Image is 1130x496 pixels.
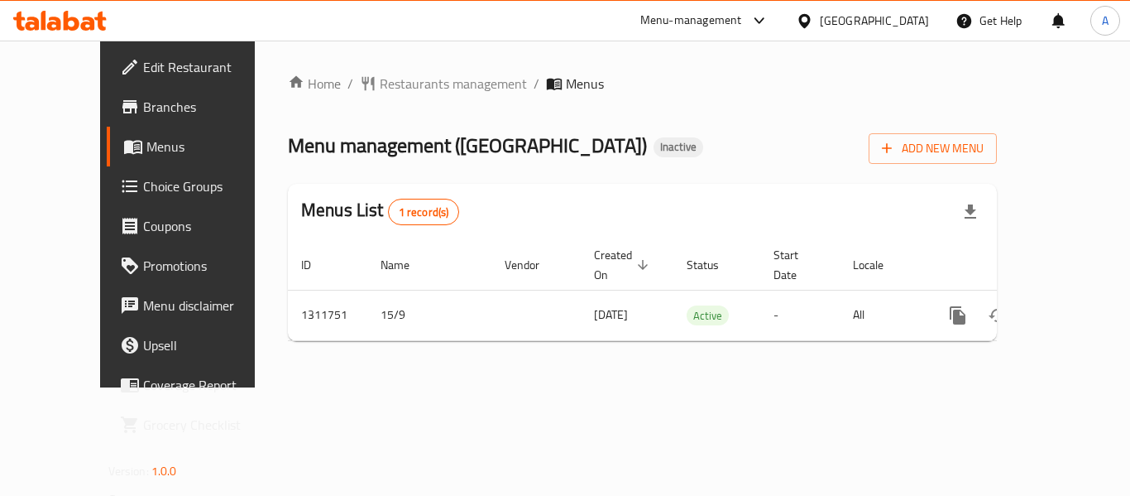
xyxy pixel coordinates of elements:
[107,405,289,445] a: Grocery Checklist
[687,255,740,275] span: Status
[143,335,275,355] span: Upsell
[882,138,984,159] span: Add New Menu
[950,192,990,232] div: Export file
[107,286,289,325] a: Menu disclaimer
[869,133,997,164] button: Add New Menu
[288,74,997,94] nav: breadcrumb
[566,74,604,94] span: Menus
[108,460,149,482] span: Version:
[107,166,289,206] a: Choice Groups
[143,216,275,236] span: Coupons
[840,290,925,340] td: All
[288,290,367,340] td: 1311751
[388,199,460,225] div: Total records count
[654,137,703,157] div: Inactive
[380,74,527,94] span: Restaurants management
[820,12,929,30] div: [GEOGRAPHIC_DATA]
[107,206,289,246] a: Coupons
[853,255,905,275] span: Locale
[301,198,459,225] h2: Menus List
[107,47,289,87] a: Edit Restaurant
[347,74,353,94] li: /
[143,97,275,117] span: Branches
[534,74,539,94] li: /
[367,290,491,340] td: 15/9
[288,74,341,94] a: Home
[107,365,289,405] a: Coverage Report
[687,306,729,325] span: Active
[389,205,459,220] span: 1 record(s)
[107,246,289,286] a: Promotions
[594,304,628,325] span: [DATE]
[654,140,703,154] span: Inactive
[505,255,561,275] span: Vendor
[288,240,1110,341] table: enhanced table
[288,127,647,164] span: Menu management ( [GEOGRAPHIC_DATA] )
[938,296,978,335] button: more
[107,87,289,127] a: Branches
[107,325,289,365] a: Upsell
[151,460,177,482] span: 1.0.0
[143,256,275,276] span: Promotions
[594,245,654,285] span: Created On
[1102,12,1108,30] span: A
[143,176,275,196] span: Choice Groups
[143,296,275,315] span: Menu disclaimer
[978,296,1017,335] button: Change Status
[360,74,527,94] a: Restaurants management
[143,57,275,77] span: Edit Restaurant
[640,11,742,31] div: Menu-management
[301,255,333,275] span: ID
[760,290,840,340] td: -
[107,127,289,166] a: Menus
[143,415,275,435] span: Grocery Checklist
[687,306,729,325] div: Active
[925,240,1110,291] th: Actions
[143,375,275,395] span: Coverage Report
[381,255,431,275] span: Name
[146,137,275,157] span: Menus
[773,245,820,285] span: Start Date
